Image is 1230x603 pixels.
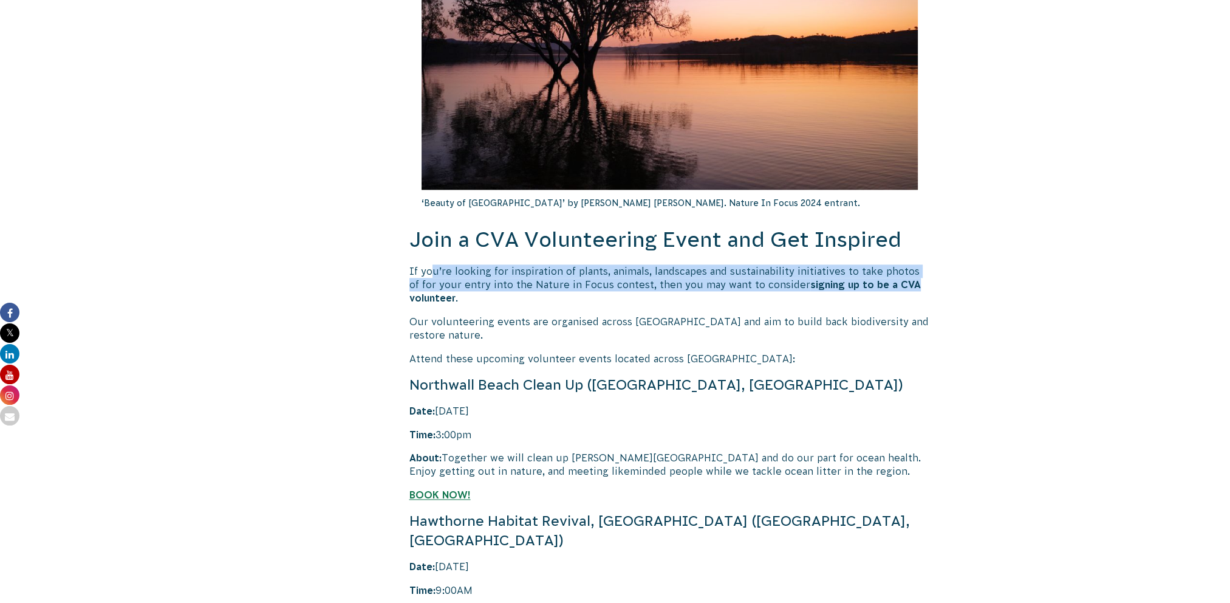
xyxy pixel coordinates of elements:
strong: Time: [409,585,436,596]
p: [DATE] [409,404,931,418]
strong: About: [409,452,442,463]
strong: Date: [409,561,435,572]
p: [DATE] [409,560,931,573]
p: If you’re looking for inspiration of plants, animals, landscapes and sustainability initiatives t... [409,264,931,305]
p: Together we will clean up [PERSON_NAME][GEOGRAPHIC_DATA] and do our part for ocean health. Enjoy ... [409,451,931,478]
a: BOOK NOW! [409,489,471,500]
h4: Hawthorne Habitat Revival, [GEOGRAPHIC_DATA] ([GEOGRAPHIC_DATA], [GEOGRAPHIC_DATA]) [409,511,931,550]
strong: Date: [409,405,435,416]
p: ‘Beauty of [GEOGRAPHIC_DATA]’ by [PERSON_NAME] [PERSON_NAME]. Nature In Focus 2024 entrant. [422,190,918,216]
p: Our volunteering events are organised across [GEOGRAPHIC_DATA] and aim to build back biodiversity... [409,315,931,342]
p: 9:00AM [409,584,931,597]
h2: Join a CVA Volunteering Event and Get Inspired [409,226,931,255]
strong: Time: [409,429,436,440]
h4: Northwall Beach Clean Up ([GEOGRAPHIC_DATA], [GEOGRAPHIC_DATA]) [409,375,931,395]
p: Attend these upcoming volunteer events located across [GEOGRAPHIC_DATA]: [409,352,931,365]
p: 3:00pm [409,428,931,441]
